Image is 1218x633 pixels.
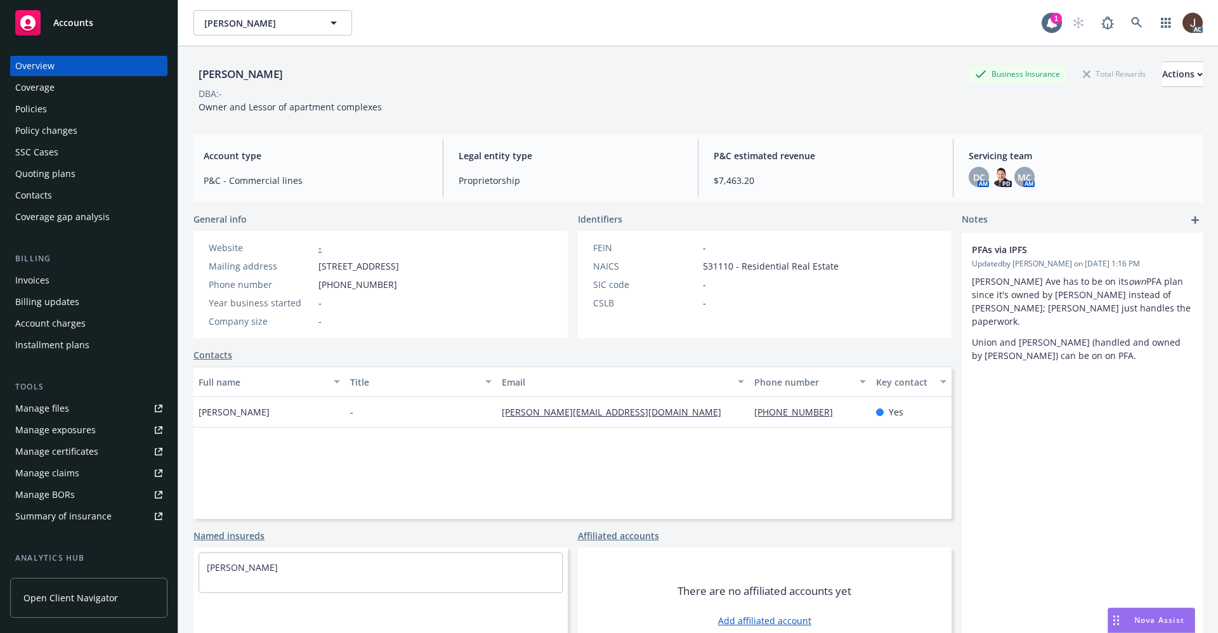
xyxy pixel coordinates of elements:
[15,292,79,312] div: Billing updates
[1066,10,1091,36] a: Start snowing
[193,348,232,362] a: Contacts
[593,241,698,254] div: FEIN
[754,375,851,389] div: Phone number
[754,406,843,418] a: [PHONE_NUMBER]
[10,185,167,206] a: Contacts
[578,529,659,542] a: Affiliated accounts
[1188,212,1203,228] a: add
[703,296,706,310] span: -
[199,101,382,113] span: Owner and Lessor of apartment complexes
[703,278,706,291] span: -
[578,212,622,226] span: Identifiers
[10,99,167,119] a: Policies
[15,420,96,440] div: Manage exposures
[209,315,313,328] div: Company size
[871,367,952,397] button: Key contact
[459,149,683,162] span: Legal entity type
[10,252,167,265] div: Billing
[703,241,706,254] span: -
[15,99,47,119] div: Policies
[1095,10,1120,36] a: Report a Bug
[969,149,1193,162] span: Servicing team
[1153,10,1179,36] a: Switch app
[204,149,428,162] span: Account type
[889,405,903,419] span: Yes
[593,296,698,310] div: CSLB
[350,375,478,389] div: Title
[593,259,698,273] div: NAICS
[1018,171,1031,184] span: MC
[10,142,167,162] a: SSC Cases
[10,552,167,564] div: Analytics hub
[10,5,167,41] a: Accounts
[23,591,118,604] span: Open Client Navigator
[15,441,98,462] div: Manage certificates
[10,56,167,76] a: Overview
[969,66,1066,82] div: Business Insurance
[10,335,167,355] a: Installment plans
[972,275,1193,328] p: [PERSON_NAME] Ave has to be on its PFA plan since it's owned by [PERSON_NAME] instead of [PERSON_...
[1134,615,1184,625] span: Nova Assist
[15,313,86,334] div: Account charges
[15,56,55,76] div: Overview
[10,398,167,419] a: Manage files
[318,242,322,254] a: -
[15,164,75,184] div: Quoting plans
[10,121,167,141] a: Policy changes
[204,174,428,187] span: P&C - Commercial lines
[718,614,811,627] a: Add affiliated account
[193,212,247,226] span: General info
[678,584,851,599] span: There are no affiliated accounts yet
[1077,66,1152,82] div: Total Rewards
[345,367,497,397] button: Title
[350,405,353,419] span: -
[10,292,167,312] a: Billing updates
[15,77,55,98] div: Coverage
[10,463,167,483] a: Manage claims
[209,296,313,310] div: Year business started
[199,405,270,419] span: [PERSON_NAME]
[1124,10,1149,36] a: Search
[973,171,985,184] span: DC
[15,207,110,227] div: Coverage gap analysis
[209,278,313,291] div: Phone number
[714,174,938,187] span: $7,463.20
[15,142,58,162] div: SSC Cases
[15,485,75,505] div: Manage BORs
[593,278,698,291] div: SIC code
[1051,13,1062,24] div: 1
[193,10,352,36] button: [PERSON_NAME]
[204,16,314,30] span: [PERSON_NAME]
[1108,608,1195,633] button: Nova Assist
[193,529,265,542] a: Named insureds
[962,212,988,228] span: Notes
[199,375,326,389] div: Full name
[1129,275,1146,287] em: own
[10,207,167,227] a: Coverage gap analysis
[962,233,1203,372] div: PFAs via IPFSUpdatedby [PERSON_NAME] on [DATE] 1:16 PM[PERSON_NAME] Ave has to be on itsownPFA pl...
[1162,62,1203,86] div: Actions
[992,167,1012,187] img: photo
[10,164,167,184] a: Quoting plans
[1182,13,1203,33] img: photo
[193,66,288,82] div: [PERSON_NAME]
[10,441,167,462] a: Manage certificates
[10,77,167,98] a: Coverage
[15,506,112,526] div: Summary of insurance
[318,315,322,328] span: -
[972,243,1160,256] span: PFAs via IPFS
[1108,608,1124,632] div: Drag to move
[15,185,52,206] div: Contacts
[15,398,69,419] div: Manage files
[207,561,278,573] a: [PERSON_NAME]
[318,278,397,291] span: [PHONE_NUMBER]
[459,174,683,187] span: Proprietorship
[703,259,839,273] span: 531110 - Residential Real Estate
[502,375,730,389] div: Email
[972,336,1193,362] p: Union and [PERSON_NAME] (handled and owned by [PERSON_NAME]) can be on on PFA.
[15,463,79,483] div: Manage claims
[10,270,167,290] a: Invoices
[876,375,933,389] div: Key contact
[1162,62,1203,87] button: Actions
[10,313,167,334] a: Account charges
